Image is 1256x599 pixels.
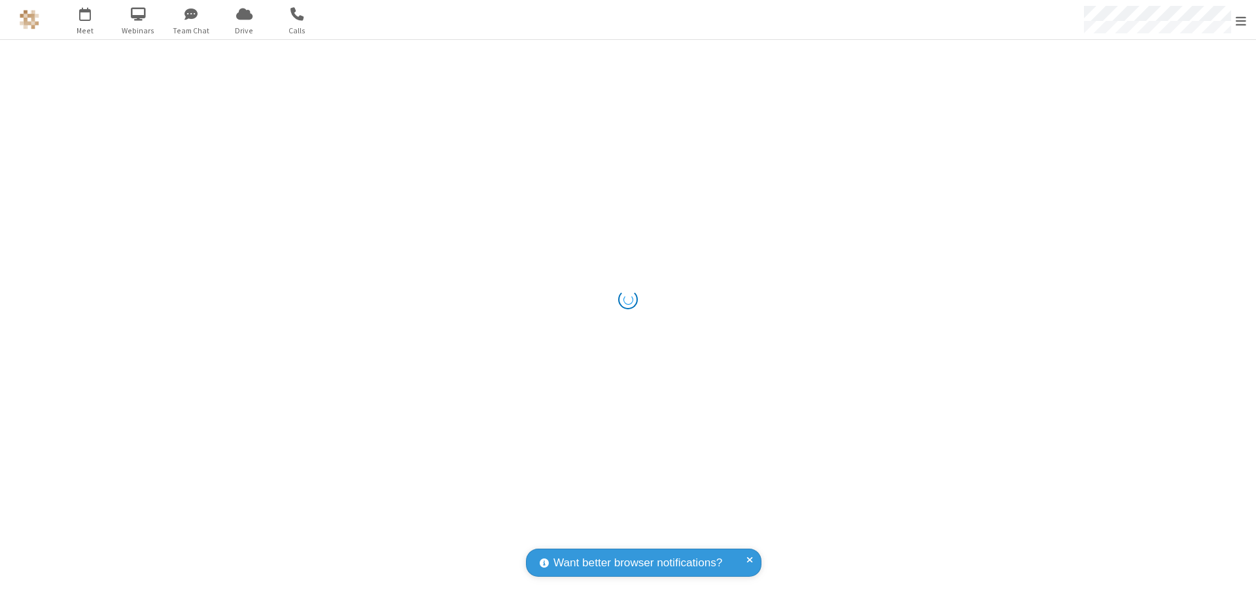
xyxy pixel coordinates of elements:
[553,555,722,572] span: Want better browser notifications?
[61,25,110,37] span: Meet
[20,10,39,29] img: QA Selenium DO NOT DELETE OR CHANGE
[273,25,322,37] span: Calls
[167,25,216,37] span: Team Chat
[220,25,269,37] span: Drive
[114,25,163,37] span: Webinars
